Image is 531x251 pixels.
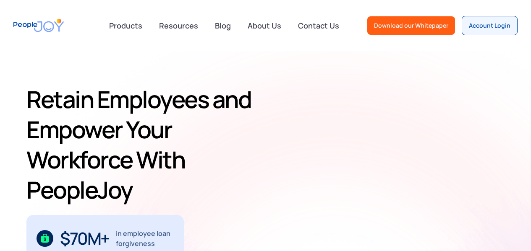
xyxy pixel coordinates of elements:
[26,84,272,205] h1: Retain Employees and Empower Your Workforce With PeopleJoy
[469,21,510,30] div: Account Login
[462,16,518,35] a: Account Login
[293,16,344,35] a: Contact Us
[60,232,109,245] div: $70M+
[374,21,448,30] div: Download our Whitepaper
[243,16,286,35] a: About Us
[104,17,147,34] div: Products
[116,228,174,248] div: in employee loan forgiveness
[367,16,455,35] a: Download our Whitepaper
[210,16,236,35] a: Blog
[13,13,64,37] a: home
[154,16,203,35] a: Resources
